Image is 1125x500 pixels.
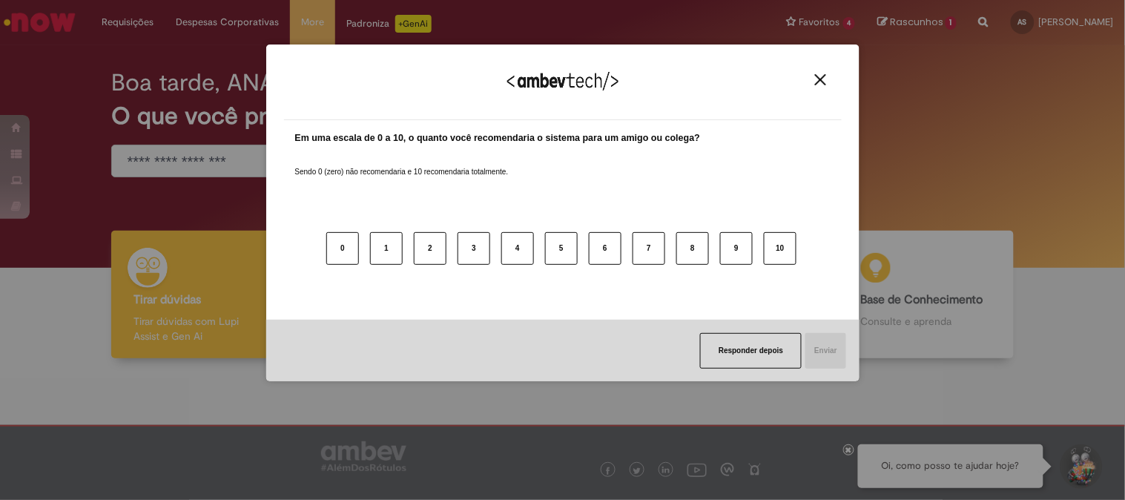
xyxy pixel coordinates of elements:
label: Em uma escala de 0 a 10, o quanto você recomendaria o sistema para um amigo ou colega? [295,131,701,145]
button: 1 [370,232,403,265]
img: Close [815,74,826,85]
button: 7 [633,232,665,265]
button: 5 [545,232,578,265]
button: 6 [589,232,621,265]
button: 0 [326,232,359,265]
button: 4 [501,232,534,265]
button: 8 [676,232,709,265]
button: Close [811,73,831,86]
button: 2 [414,232,446,265]
button: 9 [720,232,753,265]
button: Responder depois [700,333,802,369]
button: 10 [764,232,796,265]
button: 3 [458,232,490,265]
img: Logo Ambevtech [507,72,618,91]
label: Sendo 0 (zero) não recomendaria e 10 recomendaria totalmente. [295,149,509,177]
